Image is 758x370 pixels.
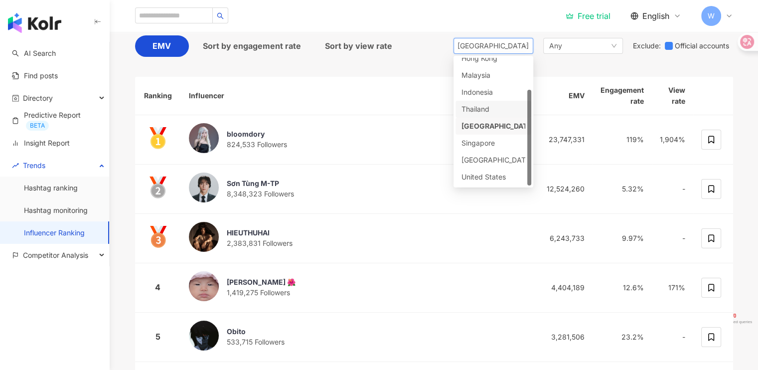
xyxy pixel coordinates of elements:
[12,48,56,58] a: searchAI Search
[189,222,219,252] img: KOL Avatar
[541,233,585,244] div: 6,243,733
[24,183,78,193] a: Hashtag ranking
[652,165,693,214] td: -
[227,140,287,149] span: 824,533 Followers
[461,138,494,149] div: Singapore
[541,332,585,343] div: 3,281,506
[227,179,294,188] div: Sơn Tùng M-TP
[227,338,285,346] span: 533,715 Followers
[673,40,733,51] span: Official accounts
[593,77,652,115] th: Engagement rate
[652,77,693,115] th: View rate
[461,155,494,166] div: [GEOGRAPHIC_DATA]
[566,11,610,21] a: Free trial
[12,71,58,81] a: Find posts
[189,321,219,351] img: KOL Avatar
[143,331,173,343] div: 5
[325,40,392,52] span: Sort by view rate
[461,121,494,132] div: [GEOGRAPHIC_DATA]
[189,123,525,156] a: KOL Avatarbloomdory824,533 Followers
[227,239,293,247] span: 2,383,831 Followers
[541,184,585,194] div: 12,524,260
[461,87,494,98] div: Indonesia
[611,43,617,49] span: down
[652,214,693,263] td: -
[12,162,19,169] span: rise
[189,321,525,354] a: KOL AvatarObito533,715 Followers
[601,282,644,293] div: 12.6%
[601,332,644,343] div: 23.2%
[227,129,287,139] div: bloomdory
[461,172,494,183] div: United States
[189,271,219,301] img: KOL Avatar
[601,134,644,145] div: 119%
[461,104,494,115] div: Thailand
[23,244,88,266] span: Competitor Analysis
[642,10,669,21] span: English
[660,282,685,293] div: 171%
[541,134,585,145] div: 23,747,331
[549,40,562,51] span: Any
[23,154,45,177] span: Trends
[227,228,293,238] div: HIEUTHUHAI
[189,271,525,304] a: KOL Avatar[PERSON_NAME] 🌺1,419,275 Followers
[189,222,525,255] a: KOL AvatarHIEUTHUHAI2,383,831 Followers
[181,77,533,115] th: Influencer
[135,77,181,115] th: Ranking
[24,205,88,215] a: Hashtag monitoring
[660,134,685,145] div: 1,904%
[12,110,101,131] a: Predictive ReportBETA
[8,13,61,33] img: logo
[203,40,301,52] span: Sort by engagement rate
[24,228,85,238] a: Influencer Ranking
[601,184,644,194] div: 5.32%
[652,313,693,362] td: -
[708,10,715,21] span: W
[152,40,171,52] span: EMV
[23,87,53,109] span: Directory
[12,138,70,148] a: Insight Report
[227,189,294,198] span: 8,348,323 Followers
[189,123,219,153] img: KOL Avatar
[189,173,525,205] a: KOL AvatarSơn Tùng M-TP8,348,323 Followers
[143,281,173,294] div: 4
[461,53,494,64] div: Hong Kong
[461,70,494,81] div: Malaysia
[633,42,661,50] span: Exclude :
[601,233,644,244] div: 9.97%
[541,282,585,293] div: 4,404,189
[189,173,219,202] img: KOL Avatar
[227,327,285,337] div: Obito
[227,288,290,297] span: 1,419,275 Followers
[217,12,224,19] span: search
[457,38,490,53] div: [GEOGRAPHIC_DATA]
[227,277,296,287] div: [PERSON_NAME] 🌺
[533,77,593,115] th: EMV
